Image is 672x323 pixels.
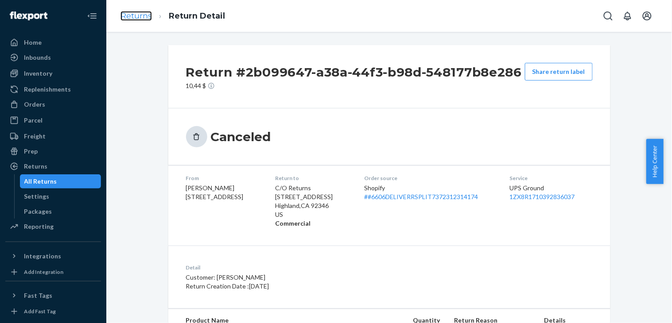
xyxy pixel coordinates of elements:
a: Reporting [5,219,101,234]
dt: Order source [365,174,496,182]
p: 10,44 $ [186,81,522,90]
a: Freight [5,129,101,143]
button: Close Navigation [83,7,101,25]
p: Highland , CA 92346 [275,201,350,210]
a: Parcel [5,113,101,127]
a: Settings [20,189,101,204]
p: C/O Returns [275,184,350,192]
a: Returns [5,159,101,173]
div: Prep [24,147,38,156]
a: Replenishments [5,82,101,96]
h3: Canceled [211,129,271,145]
button: Open Search Box [599,7,617,25]
div: Add Fast Tag [24,308,56,315]
img: Flexport logo [10,12,47,20]
a: 1ZX8R1710392836037 [510,193,575,200]
a: ##6606DELIVERRSPLIT7372312314174 [365,193,478,200]
div: Replenishments [24,85,71,94]
div: Orders [24,100,45,109]
div: Integrations [24,252,61,261]
span: UPS Ground [510,184,544,192]
a: Add Integration [5,267,101,277]
a: Add Fast Tag [5,306,101,317]
dt: Service [510,174,593,182]
dt: From [186,174,261,182]
div: Reporting [24,222,54,231]
a: Inventory [5,66,101,81]
div: Shopify [365,184,496,201]
p: [STREET_ADDRESS] [275,192,350,201]
div: Parcel [24,116,43,125]
a: Orders [5,97,101,112]
dt: Return to [275,174,350,182]
div: Inventory [24,69,52,78]
div: All Returns [24,177,57,186]
a: Return Detail [169,11,225,21]
div: Returns [24,162,47,171]
button: Help Center [646,139,664,184]
p: US [275,210,350,219]
div: Freight [24,132,46,141]
div: Inbounds [24,53,51,62]
p: Customer: [PERSON_NAME] [186,273,431,282]
div: Add Integration [24,268,63,276]
ol: breadcrumbs [113,3,232,29]
button: Integrations [5,249,101,263]
button: Open notifications [619,7,637,25]
dt: Detail [186,264,431,271]
a: Returns [120,11,152,21]
a: Inbounds [5,50,101,65]
button: Share return label [525,63,593,81]
button: Fast Tags [5,288,101,303]
a: Home [5,35,101,50]
a: Packages [20,204,101,219]
div: Home [24,38,42,47]
h2: Return #2b099647-a38a-44f3-b98d-548177b8e286 [186,63,522,81]
div: Settings [24,192,50,201]
div: Packages [24,207,52,216]
button: Open account menu [638,7,656,25]
a: All Returns [20,174,101,188]
span: [PERSON_NAME] [STREET_ADDRESS] [186,184,244,200]
strong: Commercial [275,219,311,227]
div: Fast Tags [24,291,52,300]
a: Prep [5,144,101,158]
p: Return Creation Date : [DATE] [186,282,431,291]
